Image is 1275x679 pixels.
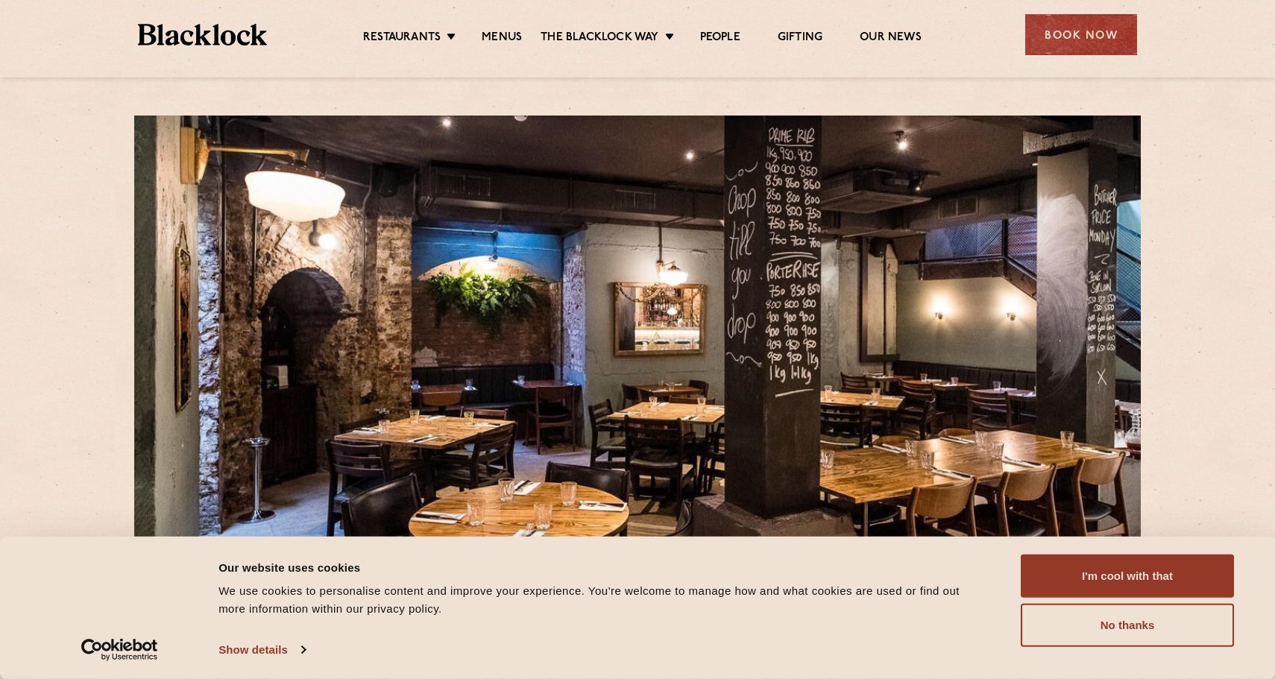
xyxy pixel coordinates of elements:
a: Show details [218,639,305,661]
a: Gifting [778,31,822,47]
a: Menus [482,31,522,47]
a: Usercentrics Cookiebot - opens in a new window [54,639,185,661]
div: Our website uses cookies [218,558,987,576]
img: BL_Textured_Logo-footer-cropped.svg [138,24,267,45]
a: Restaurants [363,31,441,47]
a: People [700,31,740,47]
div: We use cookies to personalise content and improve your experience. You're welcome to manage how a... [218,582,987,618]
button: I'm cool with that [1021,555,1234,598]
button: No thanks [1021,604,1234,647]
a: Our News [860,31,922,47]
div: Book Now [1025,14,1137,55]
a: The Blacklock Way [541,31,658,47]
